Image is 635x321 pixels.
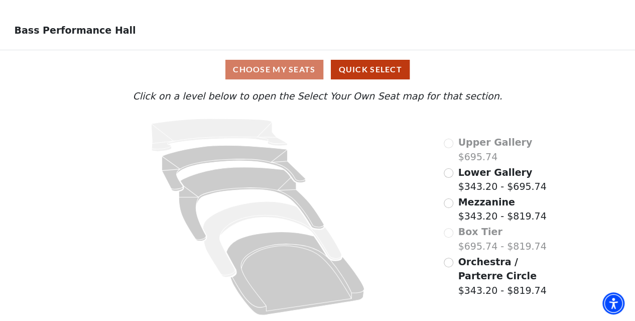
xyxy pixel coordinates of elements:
[331,60,410,79] button: Quick Select
[458,137,532,148] span: Upper Gallery
[162,146,306,191] path: Lower Gallery - Seats Available: 36
[458,167,532,178] span: Lower Gallery
[458,225,546,253] label: $695.74 - $819.74
[444,258,453,267] input: Orchestra / Parterre Circle$343.20 - $819.74
[458,196,515,207] span: Mezzanine
[444,168,453,178] input: Lower Gallery$343.20 - $695.74
[602,292,624,314] div: Accessibility Menu
[458,135,532,164] label: $695.74
[458,226,502,237] span: Box Tier
[86,89,548,103] p: Click on a level below to open the Select Your Own Seat map for that section.
[152,119,288,151] path: Upper Gallery - Seats Available: 0
[458,195,546,224] label: $343.20 - $819.74
[226,232,364,315] path: Orchestra / Parterre Circle - Seats Available: 1
[458,165,546,194] label: $343.20 - $695.74
[458,256,536,282] span: Orchestra / Parterre Circle
[444,198,453,208] input: Mezzanine$343.20 - $819.74
[458,255,548,298] label: $343.20 - $819.74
